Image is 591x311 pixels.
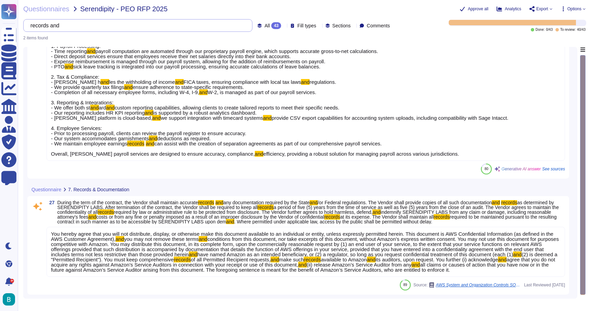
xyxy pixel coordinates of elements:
[501,200,517,205] mark: records
[513,251,522,257] mark: and
[560,28,576,31] span: To review:
[51,84,244,95] span: ensure adherence to state-specific requirements. - Completion of all necessary employee forms, in...
[99,105,106,111] span: ard
[298,262,307,268] mark: and
[51,115,508,141] span: provide CSV export capabilities for accounting system uploads, including compatibility with Sage ...
[258,205,274,210] mark: records
[65,64,73,69] mark: and
[57,205,559,215] span: a period of five (5) years from the time of service as well as five (5) years from the close of a...
[145,110,153,116] mark: and
[546,28,552,31] span: 0 / 43
[505,7,521,11] span: Analytics
[101,79,109,85] mark: and
[536,28,545,31] span: Done:
[468,7,488,11] span: Approve all
[152,115,161,121] mark: and
[403,283,407,287] span: 89
[116,236,124,242] mark: and
[124,84,133,90] mark: and
[263,151,459,157] span: efficiency, providing a robust solution for managing payroll across various jurisdictions.
[485,167,488,171] span: 80
[372,209,380,215] mark: and
[271,257,279,262] mark: and
[57,200,198,205] span: During the term of the contract, the Vendor shall maintain accurate
[114,209,373,215] span: required by law or administrative rule to be protected from disclosure. The Vendor further agrees...
[376,257,498,262] span: its auditors, upon request. You further (i) acknowledge
[524,283,565,287] span: Last Reviewed [DATE]
[51,135,211,146] span: deductions as required. - We maintain employee earnings
[460,6,488,12] button: Approve all
[51,110,257,121] span: is supported by a robust analytics dashboard. - [PERSON_NAME] platform is cloud-based,
[106,105,115,111] mark: and
[189,251,197,257] mark: and
[124,236,199,242] span: you may not remove these terms
[197,251,513,257] span: have named Amazon as an intended beneficiary, or (2) a regulator, so long as you request confiden...
[321,257,367,262] span: available to Amazon
[340,214,434,220] span: at its expense. The Vendor shall maintain all
[51,141,382,157] span: can assist with the creation of separation agreements as part of our comprehensive payroll servic...
[47,200,55,205] span: 27
[127,141,144,146] mark: records
[198,200,214,205] mark: records
[255,151,263,157] mark: and
[297,23,316,28] span: Fill types
[51,251,557,262] span: (2) is deemed a "Permitted Recipient"). You must keep comprehensive
[87,48,95,54] mark: and
[51,89,316,111] span: W-2, is managed as part of our payroll services. 3. Reporting & Integrations: - We offer both st
[51,236,559,257] span: conditions from this document, nor take excerpts of this document, without Amazon’s express writt...
[146,141,154,146] mark: and
[175,79,184,85] mark: and
[23,5,69,12] span: Questionnaires
[174,257,191,262] mark: records
[149,135,157,141] mark: and
[80,5,168,12] span: Serendipity - PEO RFP 2025
[51,262,549,273] span: all claims or causes of action that you have now or in the future against Amazon’s Service Audito...
[301,79,310,85] mark: and
[434,214,450,220] mark: records
[57,209,551,220] span: indemnify SERENDIPITY LABS from any claim or damage, including reasonable attorney's fees
[51,105,339,116] span: custom reporting capabilities, allowing clients to create tailored reports to meet their specific...
[501,167,541,171] span: Generative AI answer
[161,115,263,121] span: we support integration with timecard systems
[279,257,304,262] span: make such
[31,187,61,192] span: Questionnaire
[263,115,272,121] mark: and
[264,23,270,28] span: All
[413,282,521,288] span: Source:
[3,293,15,306] img: user
[57,200,554,210] span: as determined by SERENDIPITY LABS. After termination of the contract, the Vendor shall be require...
[307,262,412,268] span: (ii) release Amazon’s Service Auditor from any
[199,236,207,242] mark: and
[1,292,20,307] button: user
[184,79,301,85] span: FICA taxes, ensuring compliance with local tax laws
[567,7,581,11] span: Options
[497,6,521,12] button: Analytics
[536,7,548,11] span: Export
[51,79,336,90] span: regulations. - We provide quarterly tax filings
[367,257,376,262] mark: and
[109,79,175,85] span: les the withholding of income
[88,214,96,220] mark: and
[199,89,208,95] mark: and
[542,167,565,171] span: See sources
[215,200,223,205] mark: and
[51,64,320,85] span: sick leave tracking is integrated into our payroll processing, ensuring accurate calculations of ...
[23,36,48,40] div: 2 items found
[57,214,557,224] span: required to be maintained pursuant to the resulting contract in such manner as to be accessible b...
[304,257,321,262] mark: records
[51,257,555,268] span: agree that you do not acquire any rights against Amazon’s Service Auditors in connection with you...
[411,262,420,268] mark: and
[98,209,114,215] mark: records
[90,105,99,111] mark: and
[51,231,553,242] span: You hereby agree that you will not distribute, display, or otherwise make this document available...
[332,23,351,28] span: Sections
[191,257,271,262] span: of all Permitted Recipient requests,
[310,200,317,205] mark: and
[226,219,234,224] mark: and
[498,257,507,262] mark: and
[367,23,390,28] span: Comments
[51,48,378,69] span: payroll computation are automated through our proprietary payroll engine, which supports accurate...
[492,200,500,205] mark: and
[436,283,521,287] span: AWS System and Organization Controls SOC 2 Report.pdf
[318,200,492,205] span: /or Federal regulations. The Vendor shall provide copies of all such documentation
